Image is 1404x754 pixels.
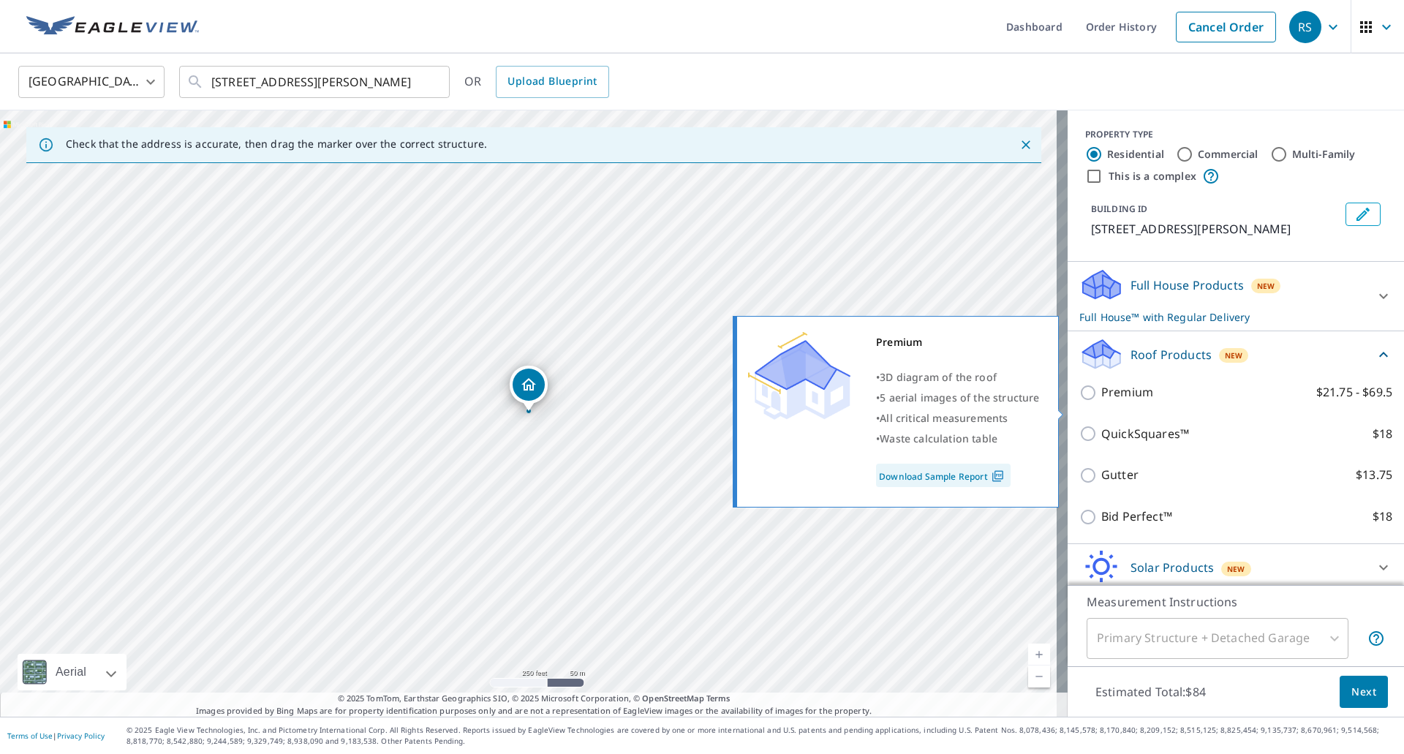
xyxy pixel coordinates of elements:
[876,332,1040,353] div: Premium
[1351,683,1376,701] span: Next
[880,431,997,445] span: Waste calculation table
[1227,563,1245,575] span: New
[1131,559,1214,576] p: Solar Products
[1131,346,1212,363] p: Roof Products
[1109,169,1196,184] label: This is a complex
[1028,644,1050,666] a: Current Level 17, Zoom In
[18,61,165,102] div: [GEOGRAPHIC_DATA]
[18,654,127,690] div: Aerial
[7,731,53,741] a: Terms of Use
[880,370,997,384] span: 3D diagram of the roof
[988,470,1008,483] img: Pdf Icon
[1345,203,1381,226] button: Edit building 1
[1085,128,1386,141] div: PROPERTY TYPE
[1079,309,1366,325] p: Full House™ with Regular Delivery
[1107,147,1164,162] label: Residential
[1198,147,1258,162] label: Commercial
[876,429,1040,449] div: •
[496,66,608,98] a: Upload Blueprint
[1367,630,1385,647] span: Your report will include the primary structure and a detached garage if one exists.
[876,408,1040,429] div: •
[1016,135,1035,154] button: Close
[876,367,1040,388] div: •
[211,61,420,102] input: Search by address or latitude-longitude
[1101,508,1172,526] p: Bid Perfect™
[1340,676,1388,709] button: Next
[1131,276,1244,294] p: Full House Products
[1292,147,1356,162] label: Multi-Family
[876,464,1011,487] a: Download Sample Report
[1101,425,1189,443] p: QuickSquares™
[1316,383,1392,401] p: $21.75 - $69.5
[510,366,548,411] div: Dropped pin, building 1, Residential property, 275 Steeplechase Dr Mcdonough, GA 30252
[876,388,1040,408] div: •
[706,693,731,704] a: Terms
[1028,666,1050,687] a: Current Level 17, Zoom Out
[66,137,487,151] p: Check that the address is accurate, then drag the marker over the correct structure.
[1087,618,1348,659] div: Primary Structure + Detached Garage
[1373,508,1392,526] p: $18
[7,731,105,740] p: |
[1176,12,1276,42] a: Cancel Order
[1091,220,1340,238] p: [STREET_ADDRESS][PERSON_NAME]
[57,731,105,741] a: Privacy Policy
[1225,350,1243,361] span: New
[880,391,1039,404] span: 5 aerial images of the structure
[880,411,1008,425] span: All critical measurements
[1257,280,1275,292] span: New
[748,332,850,420] img: Premium
[464,66,609,98] div: OR
[1101,383,1153,401] p: Premium
[507,72,597,91] span: Upload Blueprint
[1101,466,1139,484] p: Gutter
[1079,268,1392,325] div: Full House ProductsNewFull House™ with Regular Delivery
[127,725,1397,747] p: © 2025 Eagle View Technologies, Inc. and Pictometry International Corp. All Rights Reserved. Repo...
[1356,466,1392,484] p: $13.75
[1091,203,1147,215] p: BUILDING ID
[1079,550,1392,585] div: Solar ProductsNew
[1079,337,1392,372] div: Roof ProductsNew
[642,693,703,704] a: OpenStreetMap
[1084,676,1218,708] p: Estimated Total: $84
[51,654,91,690] div: Aerial
[1087,593,1385,611] p: Measurement Instructions
[26,16,199,38] img: EV Logo
[1289,11,1321,43] div: RS
[1373,425,1392,443] p: $18
[338,693,731,705] span: © 2025 TomTom, Earthstar Geographics SIO, © 2025 Microsoft Corporation, ©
